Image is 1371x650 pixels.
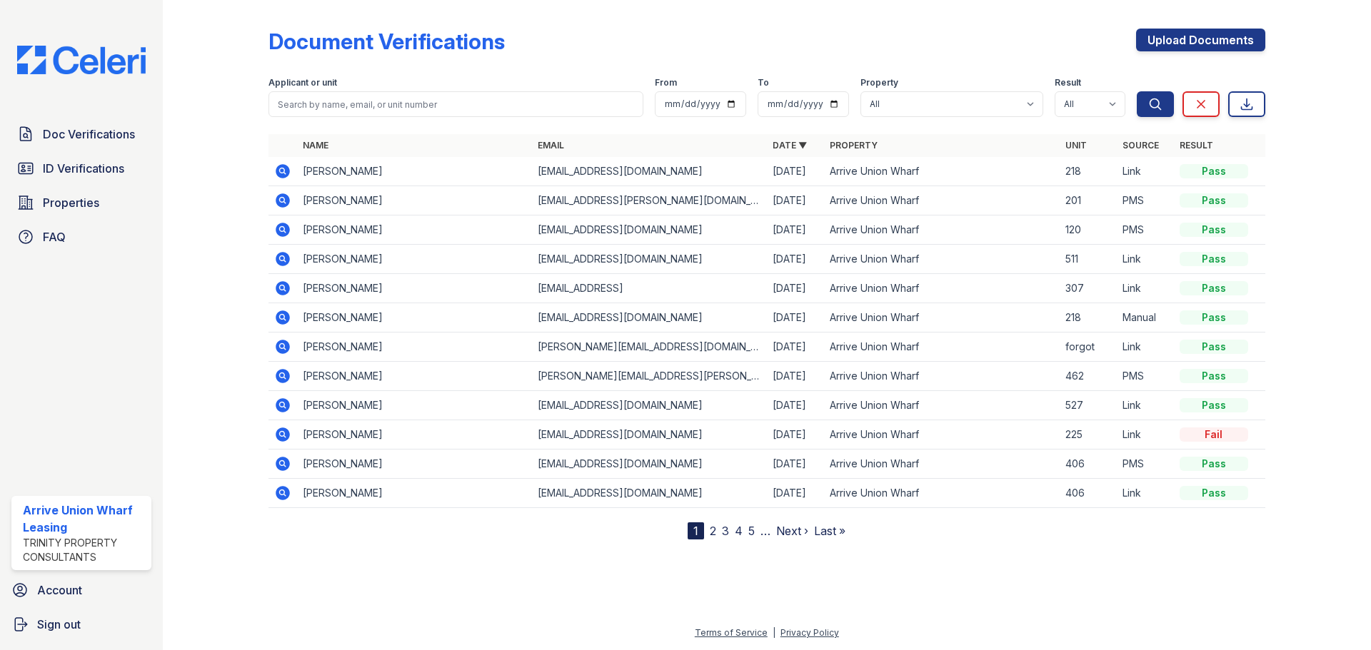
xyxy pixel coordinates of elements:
[43,160,124,177] span: ID Verifications
[767,303,824,332] td: [DATE]
[11,188,151,217] a: Properties
[532,391,767,420] td: [EMAIL_ADDRESS][DOMAIN_NAME]
[297,157,532,186] td: [PERSON_NAME]
[532,245,767,274] td: [EMAIL_ADDRESS][DOMAIN_NAME]
[1065,140,1087,151] a: Unit
[860,77,898,88] label: Property
[1060,332,1117,362] td: forgot
[532,420,767,450] td: [EMAIL_ADDRESS][DOMAIN_NAME]
[297,245,532,274] td: [PERSON_NAME]
[43,194,99,211] span: Properties
[1060,362,1117,391] td: 462
[758,77,769,88] label: To
[1117,332,1174,362] td: Link
[1180,398,1248,412] div: Pass
[1117,362,1174,391] td: PMS
[532,479,767,508] td: [EMAIL_ADDRESS][DOMAIN_NAME]
[37,582,82,599] span: Account
[824,420,1059,450] td: Arrive Union Wharf
[767,186,824,215] td: [DATE]
[824,186,1059,215] td: Arrive Union Wharf
[1117,274,1174,303] td: Link
[1060,186,1117,215] td: 201
[6,576,157,604] a: Account
[1117,186,1174,215] td: PMS
[767,420,824,450] td: [DATE]
[1180,140,1213,151] a: Result
[1136,29,1265,51] a: Upload Documents
[538,140,564,151] a: Email
[268,91,643,117] input: Search by name, email, or unit number
[1180,193,1248,208] div: Pass
[780,627,839,638] a: Privacy Policy
[824,391,1059,420] td: Arrive Union Wharf
[1060,450,1117,479] td: 406
[824,332,1059,362] td: Arrive Union Wharf
[655,77,677,88] label: From
[1117,420,1174,450] td: Link
[824,215,1059,245] td: Arrive Union Wharf
[11,154,151,183] a: ID Verifications
[532,332,767,362] td: [PERSON_NAME][EMAIL_ADDRESS][DOMAIN_NAME]
[1060,420,1117,450] td: 225
[735,524,743,538] a: 4
[767,362,824,391] td: [DATE]
[773,140,807,151] a: Date ▼
[1180,310,1248,325] div: Pass
[1055,77,1081,88] label: Result
[297,332,532,362] td: [PERSON_NAME]
[1060,245,1117,274] td: 511
[532,450,767,479] td: [EMAIL_ADDRESS][DOMAIN_NAME]
[710,524,716,538] a: 2
[1117,479,1174,508] td: Link
[1117,391,1174,420] td: Link
[532,186,767,215] td: [EMAIL_ADDRESS][PERSON_NAME][DOMAIN_NAME]
[767,245,824,274] td: [DATE]
[11,120,151,148] a: Doc Verifications
[532,157,767,186] td: [EMAIL_ADDRESS][DOMAIN_NAME]
[748,524,755,538] a: 5
[767,274,824,303] td: [DATE]
[1117,157,1174,186] td: Link
[767,450,824,479] td: [DATE]
[6,46,157,74] img: CE_Logo_Blue-a8612792a0a2168367f1c8372b55b34899dd931a85d93a1a3d3e32e68fde9ad4.png
[767,479,824,508] td: [DATE]
[824,274,1059,303] td: Arrive Union Wharf
[824,157,1059,186] td: Arrive Union Wharf
[824,362,1059,391] td: Arrive Union Wharf
[23,502,146,536] div: Arrive Union Wharf Leasing
[43,228,66,245] span: FAQ
[814,524,845,538] a: Last »
[824,479,1059,508] td: Arrive Union Wharf
[824,303,1059,332] td: Arrive Union Wharf
[1180,223,1248,237] div: Pass
[1180,252,1248,266] div: Pass
[532,215,767,245] td: [EMAIL_ADDRESS][DOMAIN_NAME]
[1123,140,1159,151] a: Source
[1060,274,1117,303] td: 307
[1180,340,1248,354] div: Pass
[532,303,767,332] td: [EMAIL_ADDRESS][DOMAIN_NAME]
[1117,450,1174,479] td: PMS
[297,362,532,391] td: [PERSON_NAME]
[37,616,81,633] span: Sign out
[532,274,767,303] td: [EMAIL_ADDRESS]
[760,522,770,539] span: …
[532,362,767,391] td: [PERSON_NAME][EMAIL_ADDRESS][PERSON_NAME][DOMAIN_NAME]
[1180,486,1248,500] div: Pass
[297,420,532,450] td: [PERSON_NAME]
[773,627,775,638] div: |
[297,303,532,332] td: [PERSON_NAME]
[1180,281,1248,295] div: Pass
[297,479,532,508] td: [PERSON_NAME]
[268,77,337,88] label: Applicant or unit
[297,450,532,479] td: [PERSON_NAME]
[43,126,135,143] span: Doc Verifications
[297,186,532,215] td: [PERSON_NAME]
[767,391,824,420] td: [DATE]
[695,627,768,638] a: Terms of Service
[297,391,532,420] td: [PERSON_NAME]
[767,157,824,186] td: [DATE]
[1180,427,1248,442] div: Fail
[297,274,532,303] td: [PERSON_NAME]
